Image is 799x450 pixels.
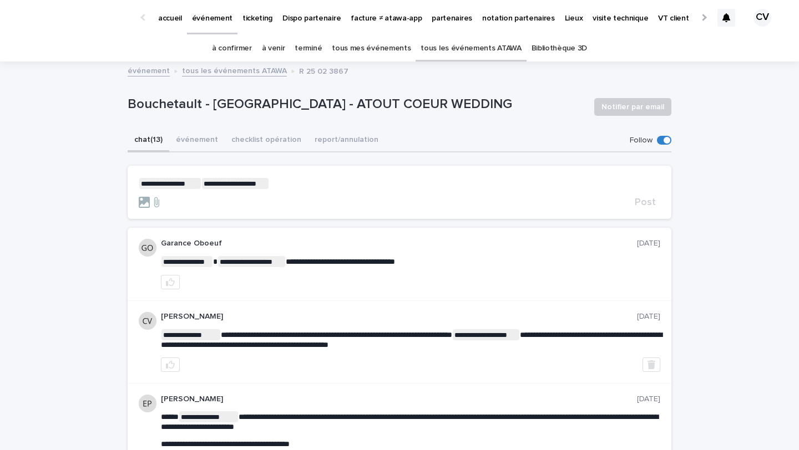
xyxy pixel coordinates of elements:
p: [DATE] [637,239,660,248]
a: tous les événements ATAWA [421,35,521,62]
p: [DATE] [637,312,660,321]
button: checklist opération [225,129,308,152]
p: Bouchetault - [GEOGRAPHIC_DATA] - ATOUT COEUR WEDDING [128,96,585,113]
a: terminé [295,35,322,62]
button: report/annulation [308,129,385,152]
button: like this post [161,357,180,372]
div: CV [754,9,771,27]
span: Post [635,197,656,207]
button: like this post [161,275,180,289]
button: Notifier par email [594,98,671,116]
span: Notifier par email [601,101,664,113]
button: Delete post [643,357,660,372]
p: [DATE] [637,395,660,404]
a: Bibliothèque 3D [532,35,587,62]
a: à confirmer [212,35,252,62]
a: à venir [262,35,285,62]
a: tous les événements ATAWA [182,64,287,76]
button: événement [169,129,225,152]
a: tous mes événements [332,35,411,62]
a: événement [128,64,170,76]
p: Follow [630,136,653,145]
p: [PERSON_NAME] [161,312,637,321]
img: Ls34BcGeRexTGTNfXpUC [22,7,130,29]
button: chat (13) [128,129,169,152]
p: [PERSON_NAME] [161,395,637,404]
p: R 25 02 3867 [299,64,348,76]
p: Garance Oboeuf [161,239,637,248]
button: Post [630,197,660,207]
